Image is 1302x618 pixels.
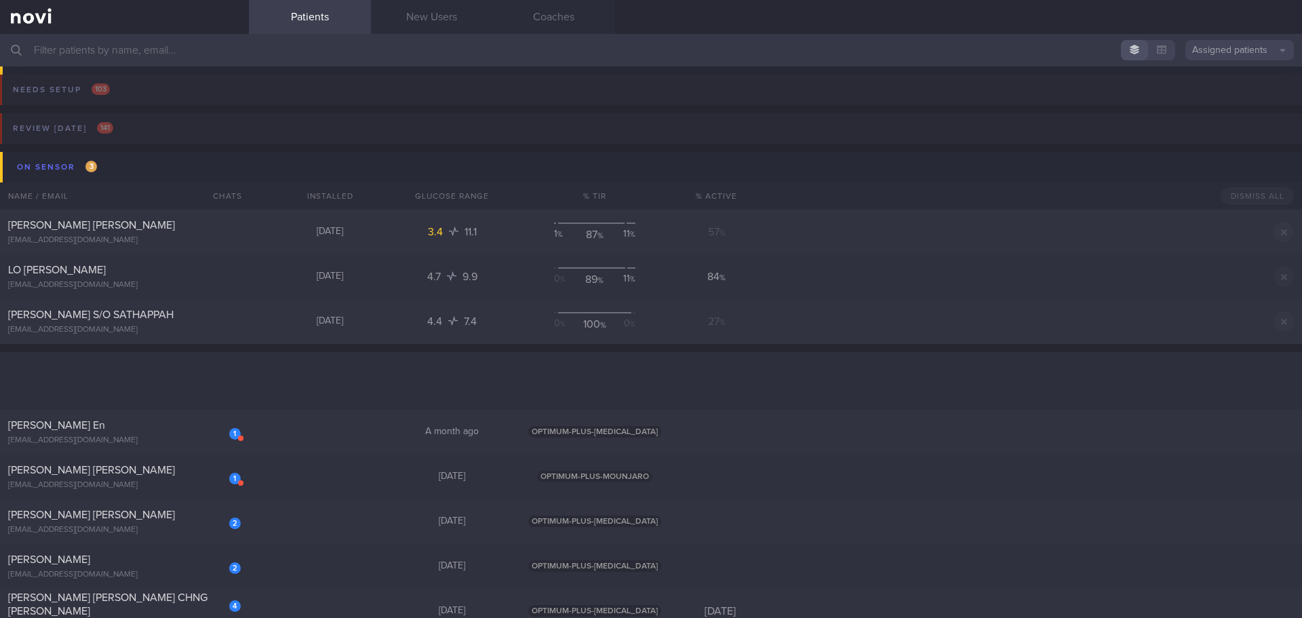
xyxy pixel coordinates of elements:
div: 2 [229,562,241,574]
span: [PERSON_NAME] [8,554,90,565]
span: 9.9 [462,271,477,282]
div: Chats [195,182,249,210]
div: 1 [554,228,579,242]
div: [EMAIL_ADDRESS][DOMAIN_NAME] [8,570,241,580]
span: 3.4 [428,227,446,237]
sub: % [719,229,726,237]
button: Assigned patients [1185,40,1294,60]
span: OPTIMUM-PLUS-[MEDICAL_DATA] [528,605,661,617]
span: 3 [85,161,97,172]
span: 141 [97,122,113,134]
div: 11 [610,228,635,242]
sub: % [557,231,563,238]
span: OPTIMUM-PLUS-[MEDICAL_DATA] [528,426,661,438]
sub: % [597,232,604,240]
div: 2 [229,518,241,529]
div: % TIR [513,182,676,210]
sub: % [560,276,566,283]
div: [DATE] [391,471,513,483]
span: [PERSON_NAME] [PERSON_NAME] [8,509,175,520]
div: [DATE] [391,560,513,573]
sub: % [560,321,566,328]
div: [EMAIL_ADDRESS][DOMAIN_NAME] [8,325,241,335]
div: Needs setup [9,81,113,99]
sub: % [630,276,635,283]
span: [PERSON_NAME] S/O SATHAPPAH [8,309,174,320]
span: 4.4 [427,316,445,327]
span: LO [PERSON_NAME] [8,265,106,275]
sub: % [630,321,635,328]
sub: % [600,322,606,330]
span: 7.4 [464,316,477,327]
span: [PERSON_NAME] En [8,420,105,431]
sub: % [630,231,635,238]
div: Glucose Range [391,182,513,210]
span: OPTIMUM-PLUS-[MEDICAL_DATA] [528,560,661,572]
div: 84 [676,270,757,284]
div: [DATE] [269,226,391,238]
div: 87 [582,228,607,242]
div: 0 [554,317,579,331]
div: 1 [229,473,241,484]
div: 57 [676,225,757,239]
span: 103 [92,83,110,95]
span: OPTIMUM-PLUS-[MEDICAL_DATA] [528,516,661,527]
div: [DATE] [269,315,391,328]
div: 11 [610,273,635,286]
div: Installed [269,182,391,210]
div: [EMAIL_ADDRESS][DOMAIN_NAME] [8,235,241,246]
div: [DATE] [391,516,513,528]
div: [DATE] [269,271,391,283]
sub: % [597,277,604,285]
sub: % [719,274,726,282]
div: [EMAIL_ADDRESS][DOMAIN_NAME] [8,480,241,490]
div: A month ago [391,426,513,438]
div: 100 [582,317,607,331]
div: % Active [676,182,757,210]
span: OPTIMUM-PLUS-MOUNJARO [537,471,652,482]
div: 0 [610,317,635,331]
span: 11.1 [465,227,477,237]
div: [EMAIL_ADDRESS][DOMAIN_NAME] [8,436,241,446]
div: Review [DATE] [9,119,117,138]
span: [PERSON_NAME] [PERSON_NAME] CHNG [PERSON_NAME] [8,592,208,617]
div: [DATE] [696,604,1302,618]
div: 27 [676,315,757,328]
div: 0 [554,273,579,286]
span: [PERSON_NAME] [PERSON_NAME] [8,465,175,476]
button: Dismiss All [1221,187,1294,205]
div: [EMAIL_ADDRESS][DOMAIN_NAME] [8,525,241,535]
div: On sensor [14,158,100,176]
div: [EMAIL_ADDRESS][DOMAIN_NAME] [8,280,241,290]
div: 4 [229,600,241,612]
div: 89 [582,273,607,286]
span: 4.7 [427,271,443,282]
span: [PERSON_NAME] [PERSON_NAME] [8,220,175,231]
div: [DATE] [391,605,513,617]
div: 1 [229,428,241,440]
sub: % [719,319,726,327]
